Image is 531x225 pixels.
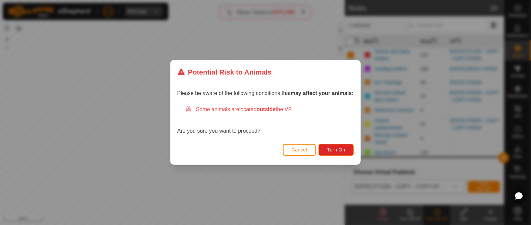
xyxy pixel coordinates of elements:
[257,107,276,113] strong: outside
[185,106,354,114] div: Some animals are
[177,67,272,77] div: Potential Risk to Animals
[319,144,354,156] button: Turn On
[239,107,293,113] span: located the VP.
[177,106,354,135] div: Are you sure you want to proceed?
[177,91,354,96] span: Please be aware of the following conditions that
[291,91,354,96] strong: may affect your animals:
[327,147,345,153] span: Turn On
[283,144,316,156] button: Cancel
[292,147,307,153] span: Cancel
